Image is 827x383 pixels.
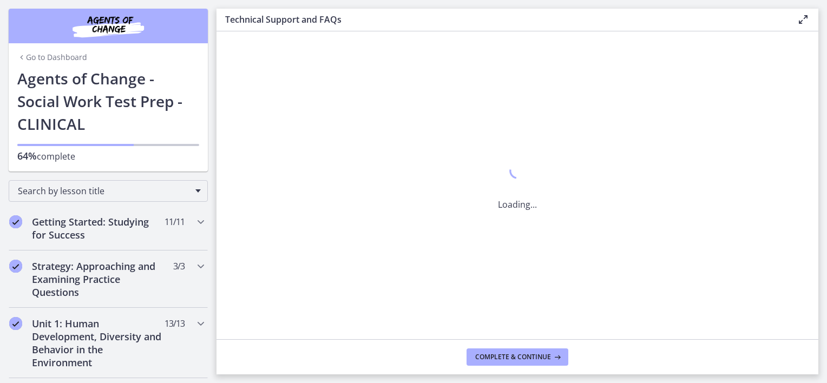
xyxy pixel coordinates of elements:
[32,317,164,369] h2: Unit 1: Human Development, Diversity and Behavior in the Environment
[17,67,199,135] h1: Agents of Change - Social Work Test Prep - CLINICAL
[498,160,537,185] div: 1
[467,348,568,366] button: Complete & continue
[9,180,208,202] div: Search by lesson title
[498,198,537,211] p: Loading...
[165,215,185,228] span: 11 / 11
[173,260,185,273] span: 3 / 3
[165,317,185,330] span: 13 / 13
[43,13,173,39] img: Agents of Change
[475,353,551,361] span: Complete & continue
[17,149,37,162] span: 64%
[9,260,22,273] i: Completed
[17,52,87,63] a: Go to Dashboard
[18,185,190,197] span: Search by lesson title
[32,215,164,241] h2: Getting Started: Studying for Success
[225,13,779,26] h3: Technical Support and FAQs
[17,149,199,163] p: complete
[32,260,164,299] h2: Strategy: Approaching and Examining Practice Questions
[9,317,22,330] i: Completed
[9,215,22,228] i: Completed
